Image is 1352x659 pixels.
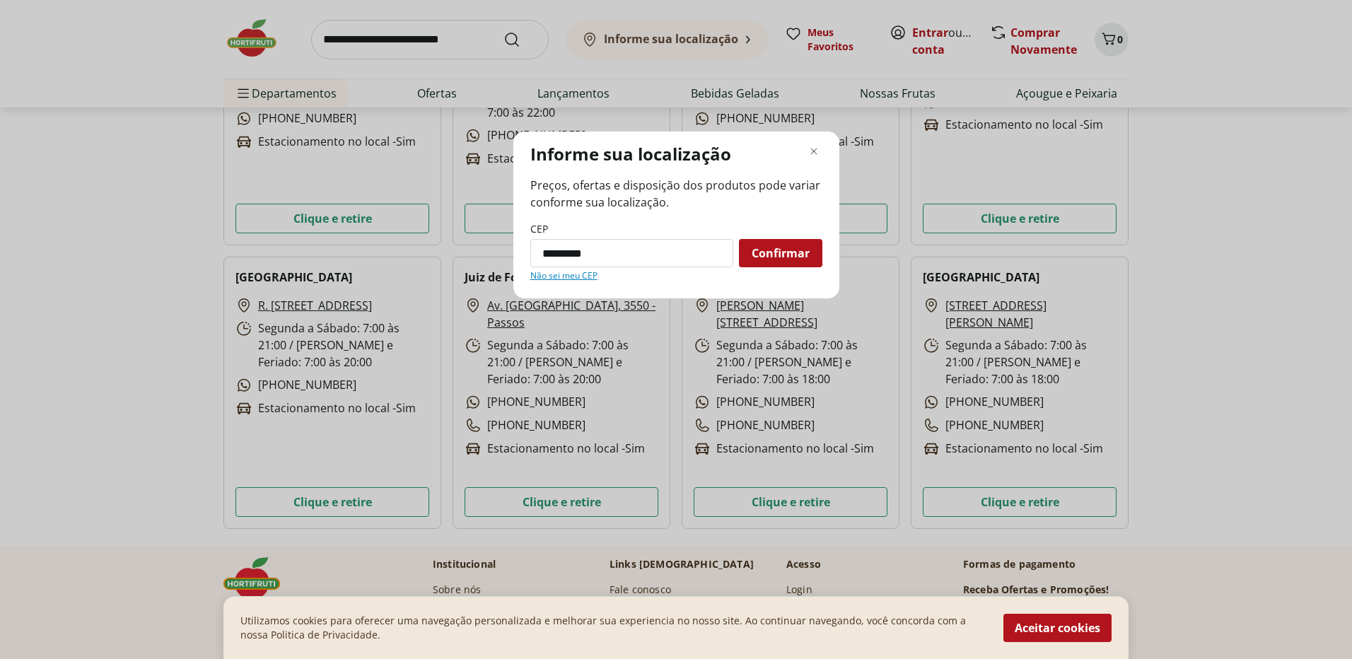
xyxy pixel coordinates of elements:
[805,143,822,160] button: Fechar modal de regionalização
[1003,614,1112,642] button: Aceitar cookies
[752,247,810,259] span: Confirmar
[513,132,839,298] div: Modal de regionalização
[240,614,986,642] p: Utilizamos cookies para oferecer uma navegação personalizada e melhorar sua experiencia no nosso ...
[530,222,548,236] label: CEP
[530,143,731,165] p: Informe sua localização
[739,239,822,267] button: Confirmar
[530,177,822,211] span: Preços, ofertas e disposição dos produtos pode variar conforme sua localização.
[530,270,598,281] a: Não sei meu CEP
